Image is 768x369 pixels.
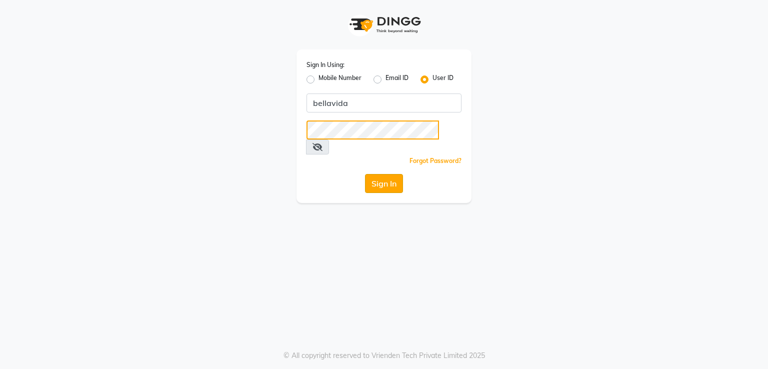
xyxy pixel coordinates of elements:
label: Sign In Using: [306,60,344,69]
a: Forgot Password? [409,157,461,164]
input: Username [306,120,439,139]
label: User ID [432,73,453,85]
input: Username [306,93,461,112]
label: Mobile Number [318,73,361,85]
button: Sign In [365,174,403,193]
img: logo1.svg [344,10,424,39]
label: Email ID [385,73,408,85]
